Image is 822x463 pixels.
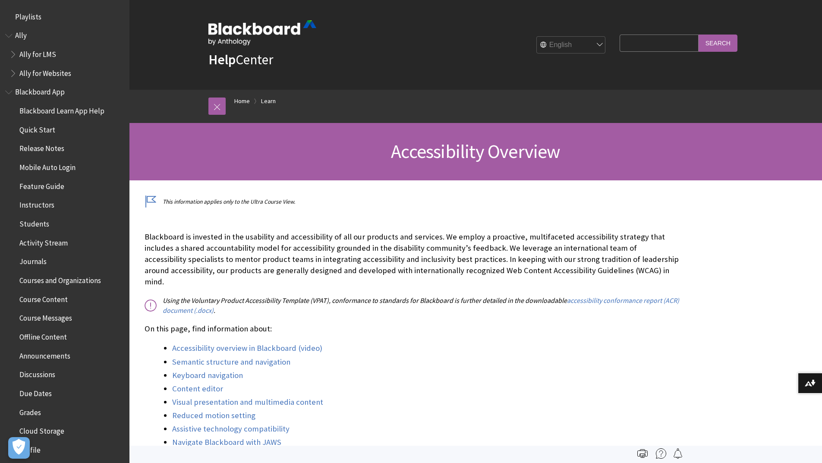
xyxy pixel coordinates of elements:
a: accessibility conformance report (ACR) document (.docx) [163,296,679,315]
button: Abrir preferencias [8,437,30,459]
span: Blackboard App [15,85,65,97]
span: Students [19,217,49,228]
a: Content editor [172,384,223,394]
span: Ally for LMS [19,47,56,59]
span: Feature Guide [19,179,64,191]
span: Profile [19,443,41,454]
img: Blackboard by Anthology [208,20,316,45]
p: Blackboard is invested in the usability and accessibility of all our products and services. We em... [145,231,680,288]
span: Announcements [19,349,70,360]
span: Journals [19,255,47,266]
a: Home [234,96,250,107]
span: Cloud Storage [19,424,64,435]
img: Follow this page [673,448,683,459]
span: Blackboard Learn App Help [19,104,104,115]
span: Release Notes [19,142,64,153]
span: Discussions [19,367,55,379]
p: This information applies only to the Ultra Course View. [145,198,680,206]
span: Grades [19,405,41,417]
span: Ally for Websites [19,66,71,78]
a: Keyboard navigation [172,370,243,381]
span: Due Dates [19,386,52,398]
a: Assistive technology compatibility [172,424,290,434]
a: HelpCenter [208,51,273,68]
span: Courses and Organizations [19,273,101,285]
img: More help [656,448,666,459]
select: Site Language Selector [537,37,606,54]
span: Mobile Auto Login [19,160,76,172]
a: Semantic structure and navigation [172,357,290,367]
span: Offline Content [19,330,67,341]
span: Instructors [19,198,54,210]
p: On this page, find information about: [145,323,680,334]
a: Learn [261,96,276,107]
span: Quick Start [19,123,55,134]
span: Playlists [15,9,41,21]
span: Course Content [19,292,68,304]
nav: Book outline for Playlists [5,9,124,24]
strong: Help [208,51,236,68]
a: Accessibility overview in Blackboard (video) [172,343,322,353]
span: Course Messages [19,311,72,323]
nav: Book outline for Anthology Ally Help [5,28,124,81]
a: Navigate Blackboard with JAWS [172,437,281,447]
p: Using the Voluntary Product Accessibility Template (VPAT), conformance to standards for Blackboar... [145,296,680,315]
span: Ally [15,28,27,40]
a: Reduced motion setting [172,410,255,421]
span: Accessibility Overview [391,139,560,163]
span: Activity Stream [19,236,68,247]
a: Visual presentation and multimedia content [172,397,323,407]
img: Print [637,448,648,459]
input: Search [699,35,737,51]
